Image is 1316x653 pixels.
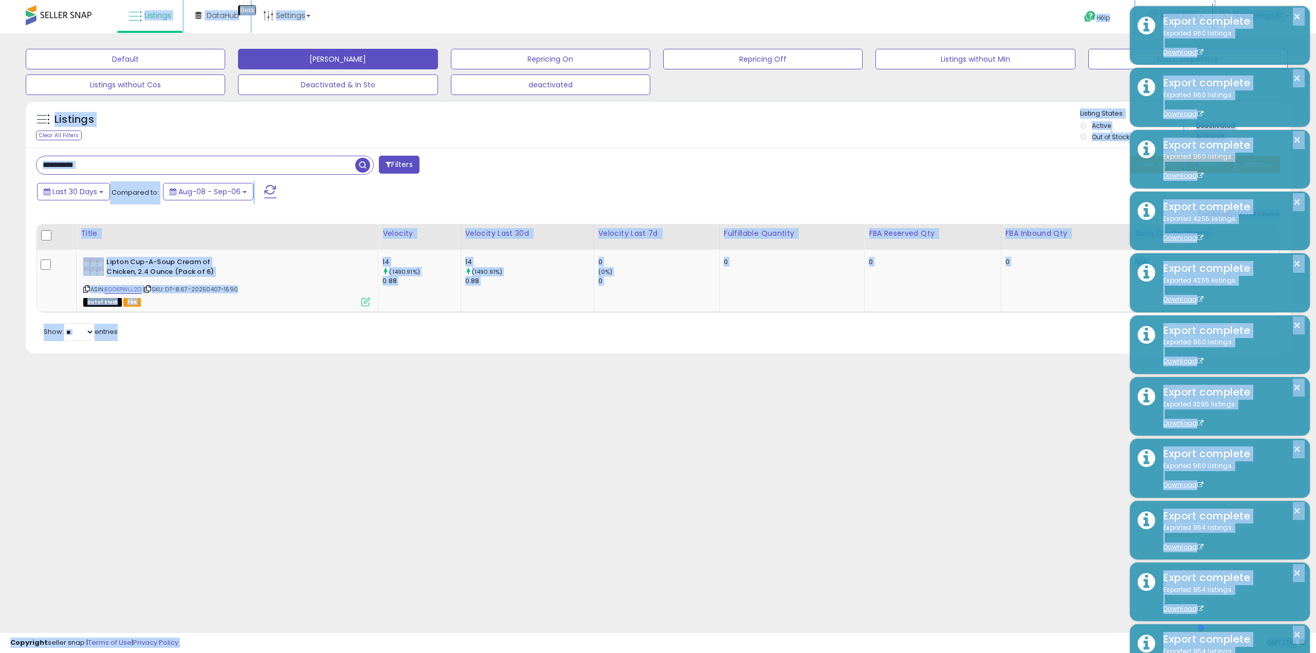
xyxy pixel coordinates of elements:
div: 0.88 [465,276,594,286]
div: Exported 960 listings. [1156,152,1302,181]
span: All listings that are currently out of stock and unavailable for purchase on Amazon [83,298,122,307]
span: Aug-08 - Sep-06 [178,186,241,197]
div: ASIN: [83,257,370,305]
h5: Listings [54,113,94,127]
a: Download [1163,357,1203,365]
div: Exported 954 listings. [1156,585,1302,614]
div: Exported 954 listings. [1156,523,1302,552]
button: × [1293,567,1301,580]
i: Get Help [1084,10,1096,23]
div: Export complete [1156,323,1302,338]
a: B00KPWLL2O [104,285,141,294]
div: Exported 960 listings. [1156,338,1302,366]
button: × [1293,257,1301,270]
div: Fulfillable Quantity [724,228,860,239]
a: Download [1163,419,1203,427]
div: 14 [465,257,594,267]
div: 0 [598,257,719,267]
button: Default [26,49,225,69]
small: (1490.91%) [389,268,420,276]
div: Export complete [1156,632,1302,647]
div: Exported 960 listings. [1156,29,1302,58]
span: Listings [144,10,171,21]
div: Export complete [1156,138,1302,153]
div: FBA Reserved Qty [869,228,997,239]
button: × [1293,196,1301,209]
button: deactivated [451,74,650,95]
button: Repricing Off [663,49,863,69]
button: Filters [379,156,419,174]
div: Exported 3295 listings. [1156,400,1302,428]
span: Compared to: [112,188,159,197]
div: Tooltip anchor [238,5,256,15]
button: Listings without Min [875,49,1075,69]
div: Export complete [1156,261,1302,276]
div: Export complete [1156,14,1302,29]
a: Download [1163,171,1203,180]
a: Download [1163,48,1203,57]
button: Listings without Cos [26,74,225,95]
a: Download [1163,480,1203,489]
div: Velocity Last 30d [465,228,590,239]
span: Help [1096,13,1110,22]
span: FBA [123,298,141,307]
a: Download [1163,604,1203,613]
button: × [1293,628,1301,641]
button: × [1293,505,1301,517]
button: Non Competitive [1088,49,1288,69]
label: Active [1092,121,1111,130]
span: DataHub [207,10,239,21]
button: × [1293,443,1301,456]
a: Download [1163,109,1203,118]
div: Clear All Filters [36,130,82,140]
div: Export complete [1156,76,1302,90]
div: Export complete [1156,385,1302,400]
small: (0%) [598,268,613,276]
p: Listing States: [1080,109,1290,119]
button: × [1293,72,1301,85]
a: Download [1163,295,1203,304]
div: Exported 4255 listings. [1156,214,1302,243]
button: Deactivated & In Sto [238,74,437,95]
div: Exported 960 listings. [1156,461,1302,490]
a: Download [1163,233,1203,242]
b: Lipton Cup-A-Soup Cream of Chicken, 2.4 Ounce (Pack of 6) [106,257,231,279]
div: Exported 960 listings. [1156,90,1302,119]
button: Repricing On [451,49,650,69]
button: × [1293,381,1301,394]
div: 0 [598,276,719,286]
div: Title [81,228,374,239]
div: FBA inbound Qty [1006,228,1126,239]
div: 14 [382,257,460,267]
a: Download [1163,543,1203,551]
small: (1490.91%) [472,268,503,276]
div: Export complete [1156,509,1302,524]
label: Out of Stock [1092,133,1129,141]
span: | SKU: DT-8.67-20250407-1590 [143,285,238,293]
button: × [1293,10,1301,23]
button: Last 30 Days [37,183,110,200]
span: Show: entries [44,327,118,337]
div: Export complete [1156,570,1302,585]
div: Velocity Last 7d [598,228,715,239]
img: 51oHiVhlYLL._SL40_.jpg [83,257,104,276]
button: [PERSON_NAME] [238,49,437,69]
div: Export complete [1156,199,1302,214]
div: 0.88 [382,276,460,286]
div: Velocity [382,228,456,239]
div: Export complete [1156,446,1302,461]
a: Help [1076,3,1130,33]
button: Aug-08 - Sep-06 [163,183,253,200]
button: × [1293,319,1301,332]
button: × [1293,134,1301,146]
span: Last 30 Days [52,186,97,197]
div: 0 [869,257,993,267]
div: Exported 4255 listings. [1156,276,1302,305]
div: 0 [1006,257,1123,267]
div: 0 [724,257,856,267]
